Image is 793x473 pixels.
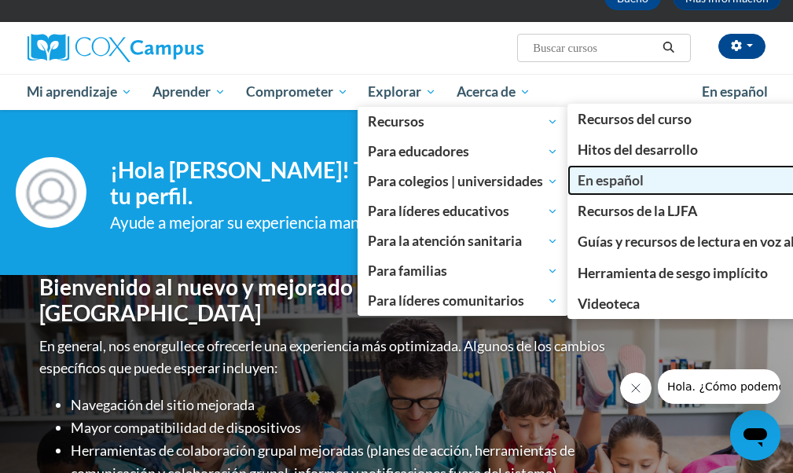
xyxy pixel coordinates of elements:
a: Comprometer [236,74,358,110]
font: Hitos del desarrollo [578,141,698,158]
font: Para la atención sanitaria [368,233,522,249]
font: En general, nos enorgullece ofrecerle una experiencia más optimizada. Algunos de los cambios espe... [39,337,605,377]
font: Para líderes educativos [368,203,509,219]
a: Para colegios | universidades [358,167,568,196]
font: Recursos [368,113,424,130]
font: Bienvenido al nuevo y mejorado [PERSON_NAME][GEOGRAPHIC_DATA] [39,273,530,327]
div: Menú principal [16,74,778,110]
iframe: Mensaje de cierre [620,372,652,404]
font: Para familias [368,262,447,279]
font: ¡Hola [PERSON_NAME]! Tómate un minuto para revisar tu perfil. [110,156,654,210]
a: Explorar [358,74,446,110]
font: Acerca de [457,83,516,100]
a: Para familias [358,256,568,286]
font: Recursos de la LJFA [578,203,697,219]
font: Explorar [368,83,421,100]
font: Herramienta de sesgo implícito [578,265,768,281]
font: En español [578,172,644,189]
font: Aprender [152,83,211,100]
a: Para educadores [358,137,568,167]
a: En español [692,75,778,108]
img: Campus Cox [28,34,204,62]
font: Para líderes comunitarios [368,292,524,309]
font: Mi aprendizaje [27,83,117,100]
input: Buscar cursos [531,38,657,57]
button: Buscar [657,38,681,57]
a: Campus Cox [28,34,258,62]
a: Para la atención sanitaria [358,226,568,256]
a: Mi aprendizaje [17,74,143,110]
a: Aprender [142,74,236,110]
font: Recursos del curso [578,111,692,127]
button: Configuraciones de la cuenta [718,34,765,59]
font: Para colegios | universidades [368,173,543,189]
font: Mayor compatibilidad de dispositivos [71,419,301,436]
a: Para líderes educativos [358,196,568,226]
font: Videoteca [578,295,640,312]
img: Imagen de perfil [16,157,86,228]
font: Comprometer [246,83,333,100]
iframe: Botón para iniciar la ventana de mensajería [730,410,780,460]
font: En español [702,83,768,100]
font: Hola. ¿Cómo podemos ayudarte? [9,11,192,24]
a: Acerca de [446,74,541,110]
a: Para líderes comunitarios [358,286,568,316]
iframe: Mensaje de la compañía [658,369,780,404]
font: Ayude a mejorar su experiencia manteniendo su perfil actualizado. [110,213,565,232]
font: Para educadores [368,143,469,159]
a: Recursos [358,107,568,137]
font: Navegación del sitio mejorada [71,396,255,413]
